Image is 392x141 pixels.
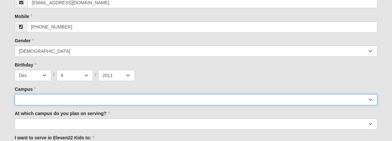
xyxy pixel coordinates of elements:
[15,110,110,117] label: At which campus do you plan on serving?
[95,71,96,79] span: /
[15,13,32,20] label: Mobile
[15,62,37,68] label: Birthday
[15,86,36,92] label: Campus
[15,134,94,141] label: I want to serve in Eleven22 Kids to:
[15,37,34,44] label: Gender
[53,71,55,79] span: /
